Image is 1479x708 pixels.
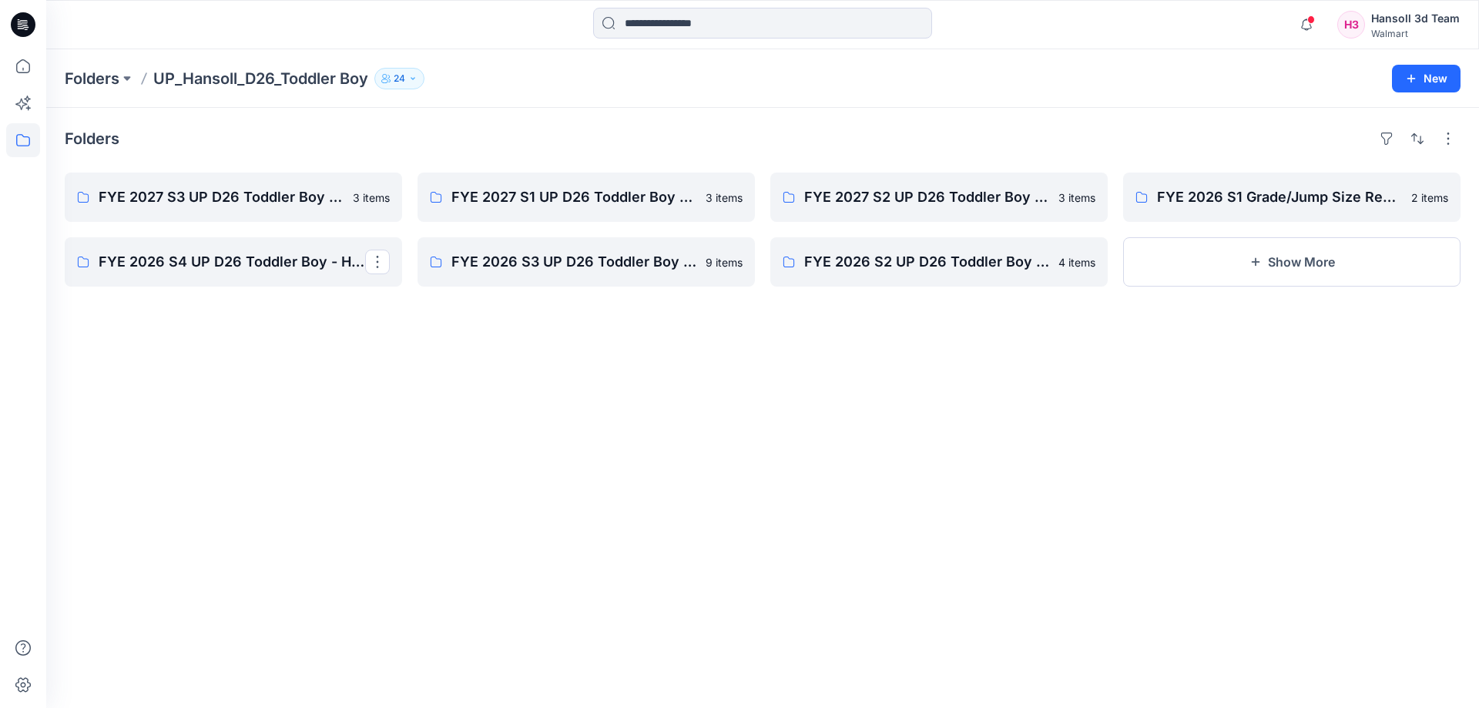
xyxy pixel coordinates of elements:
p: UP_Hansoll_D26_Toddler Boy [153,68,368,89]
div: Walmart [1371,28,1460,39]
a: FYE 2026 S2 UP D26 Toddler Boy - Hansoll4 items [770,237,1108,287]
p: FYE 2027 S2 UP D26 Toddler Boy [PERSON_NAME] [804,186,1049,208]
p: 24 [394,70,405,87]
p: FYE 2026 S2 UP D26 Toddler Boy - Hansoll [804,251,1049,273]
p: 3 items [1058,190,1095,206]
a: FYE 2026 S4 UP D26 Toddler Boy - Hansoll [65,237,402,287]
div: Hansoll 3d Team [1371,9,1460,28]
a: FYE 2027 S3 UP D26 Toddler Boy Hansoll3 items [65,173,402,222]
p: FYE 2026 S4 UP D26 Toddler Boy - Hansoll [99,251,365,273]
p: 3 items [706,190,743,206]
a: FYE 2027 S2 UP D26 Toddler Boy [PERSON_NAME]3 items [770,173,1108,222]
button: New [1392,65,1461,92]
p: FYE 2026 S1 Grade/Jump Size Review [1157,186,1402,208]
p: FYE 2026 S3 UP D26 Toddler Boy - Hansoll [451,251,696,273]
button: Show More [1123,237,1461,287]
p: 9 items [706,254,743,270]
a: FYE 2026 S3 UP D26 Toddler Boy - Hansoll9 items [418,237,755,287]
a: FYE 2026 S1 Grade/Jump Size Review2 items [1123,173,1461,222]
p: 2 items [1411,190,1448,206]
div: H3 [1337,11,1365,39]
a: FYE 2027 S1 UP D26 Toddler Boy [PERSON_NAME]3 items [418,173,755,222]
a: Folders [65,68,119,89]
p: FYE 2027 S3 UP D26 Toddler Boy Hansoll [99,186,344,208]
button: 24 [374,68,424,89]
p: FYE 2027 S1 UP D26 Toddler Boy [PERSON_NAME] [451,186,696,208]
h4: Folders [65,129,119,148]
p: 4 items [1058,254,1095,270]
p: 3 items [353,190,390,206]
